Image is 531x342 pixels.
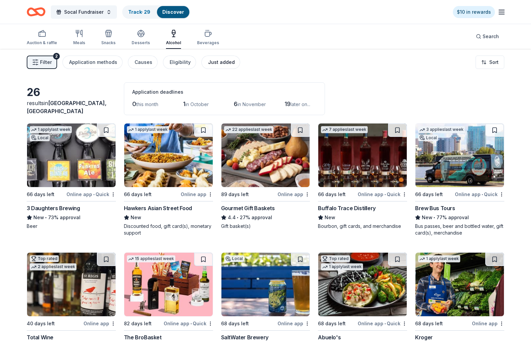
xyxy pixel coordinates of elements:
[384,321,386,326] span: •
[101,40,116,46] div: Snacks
[30,135,50,141] div: Local
[124,333,162,341] div: The BroBasket
[101,27,116,49] button: Snacks
[285,100,291,107] span: 19
[224,255,244,262] div: Local
[83,319,116,328] div: Online app
[124,253,213,316] img: Image for The BroBasket
[197,27,219,49] button: Beverages
[124,320,152,328] div: 82 days left
[325,213,335,222] span: New
[197,40,219,46] div: Beverages
[208,58,235,66] div: Just added
[27,333,53,341] div: Total Wine
[30,255,59,262] div: Top rated
[27,253,116,316] img: Image for Total Wine
[69,58,117,66] div: Application methods
[221,333,269,341] div: SaltWater Brewery
[27,204,80,212] div: 3 Daughters Brewing
[418,135,438,141] div: Local
[237,215,238,220] span: •
[127,126,169,133] div: 1 apply last week
[472,319,504,328] div: Online app
[291,101,310,107] span: later on...
[27,40,57,46] div: Auction & raffle
[415,253,504,316] img: Image for Kroger
[124,204,192,212] div: Hawkers Asian Street Food
[237,101,266,107] span: in November
[45,215,47,220] span: •
[455,190,504,198] div: Online app Quick
[483,32,499,40] span: Search
[422,213,432,222] span: New
[124,123,213,236] a: Image for Hawkers Asian Street Food1 applylast week66 days leftOnline appHawkers Asian Street Foo...
[122,5,190,19] button: Track· 29Discover
[221,123,310,187] img: Image for Gourmet Gift Baskets
[27,100,107,114] span: [GEOGRAPHIC_DATA], [GEOGRAPHIC_DATA]
[162,9,184,15] a: Discover
[321,255,350,262] div: Top rated
[190,321,192,326] span: •
[471,30,504,43] button: Search
[30,126,72,133] div: 1 apply last week
[482,192,483,197] span: •
[163,56,196,69] button: Eligibility
[434,215,435,220] span: •
[476,56,504,69] button: Sort
[51,5,117,19] button: Socal Fundraiser
[64,8,104,16] span: Socal Fundraiser
[136,101,158,107] span: this month
[132,88,317,96] div: Application deadlines
[415,223,504,236] div: Bus passes, beer and bottled water, gift card(s), merchandise
[164,319,213,328] div: Online app Quick
[415,123,504,187] img: Image for Brew Bus Tours
[124,223,213,236] div: Discounted food, gift card(s), monetary support
[128,9,150,15] a: Track· 29
[415,123,504,236] a: Image for Brew Bus Tours3 applieslast weekLocal66 days leftOnline app•QuickBrew Bus ToursNew•77% ...
[73,40,85,46] div: Meals
[418,255,460,262] div: 1 apply last week
[221,204,275,212] div: Gourmet Gift Baskets
[132,40,150,46] div: Desserts
[278,319,310,328] div: Online app
[221,190,249,198] div: 89 days left
[185,101,209,107] span: in October
[318,123,407,187] img: Image for Buffalo Trace Distillery
[93,192,95,197] span: •
[453,6,495,18] a: $10 in rewards
[418,126,465,133] div: 3 applies last week
[40,58,52,66] span: Filter
[27,123,116,230] a: Image for 3 Daughters Brewing1 applylast weekLocal66 days leftOnline app•Quick3 Daughters Brewing...
[318,320,346,328] div: 68 days left
[128,56,158,69] button: Causes
[321,126,368,133] div: 7 applies last week
[124,190,152,198] div: 66 days left
[135,58,152,66] div: Causes
[181,190,213,198] div: Online app
[415,190,443,198] div: 66 days left
[27,86,116,99] div: 26
[131,213,141,222] span: New
[27,27,57,49] button: Auction & raffle
[318,223,407,230] div: Bourbon, gift cards, and merchandise
[415,213,504,222] div: 77% approval
[221,253,310,316] img: Image for SaltWater Brewery
[318,253,407,316] img: Image for Abuelo's
[358,319,407,328] div: Online app Quick
[415,333,433,341] div: Kroger
[318,123,407,230] a: Image for Buffalo Trace Distillery7 applieslast week66 days leftOnline app•QuickBuffalo Trace Dis...
[27,320,55,328] div: 40 days left
[489,58,499,66] span: Sort
[384,192,386,197] span: •
[53,53,60,60] div: 2
[27,123,116,187] img: Image for 3 Daughters Brewing
[27,190,54,198] div: 66 days left
[27,100,107,114] span: in
[132,27,150,49] button: Desserts
[221,223,310,230] div: Gift basket(s)
[27,56,57,69] button: Filter2
[166,40,181,46] div: Alcohol
[132,100,136,107] span: 0
[221,123,310,230] a: Image for Gourmet Gift Baskets22 applieslast week89 days leftOnline appGourmet Gift Baskets4.4•27...
[318,204,375,212] div: Buffalo Trace Distillery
